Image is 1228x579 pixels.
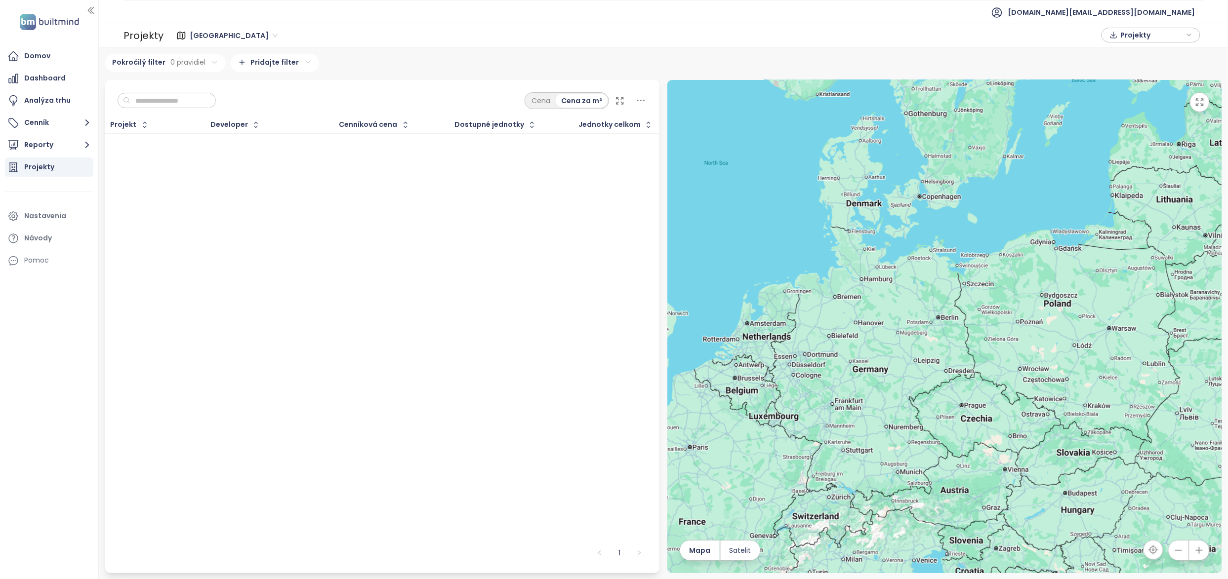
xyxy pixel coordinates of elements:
span: Satelit [730,545,751,556]
span: Berlin [190,28,278,43]
button: Reporty [5,135,93,155]
img: logo [17,12,82,32]
span: Projekty [1120,28,1184,42]
div: Projekty [24,161,54,173]
div: Analýza trhu [24,94,71,107]
span: left [597,550,603,556]
span: Mapa [690,545,711,556]
button: right [631,545,647,561]
button: Satelit [721,540,760,560]
a: Dashboard [5,69,93,88]
a: Domov [5,46,93,66]
button: left [592,545,608,561]
a: 1 [612,545,627,560]
div: Jednotky celkom [578,121,641,128]
div: Pokročilý filter [105,54,226,72]
div: Cena za m² [556,94,608,108]
div: Cenníková cena [339,121,398,128]
div: Domov [24,50,50,62]
a: Projekty [5,157,93,177]
div: Developer [210,121,248,128]
a: Nastavenia [5,206,93,226]
div: Nastavenia [24,210,66,222]
span: Dostupné jednotky [454,121,524,128]
div: Pridajte filter [231,54,319,72]
li: Nasledujúca strana [631,545,647,561]
div: Dashboard [24,72,66,84]
span: 0 pravidiel [171,57,206,68]
a: Návody [5,229,93,248]
div: Pomoc [24,254,49,267]
div: Projekt [111,121,137,128]
a: Analýza trhu [5,91,93,111]
div: Pomoc [5,251,93,270]
div: button [1107,28,1195,42]
button: Mapa [680,540,720,560]
span: [DOMAIN_NAME][EMAIL_ADDRESS][DOMAIN_NAME] [1008,0,1195,24]
div: Návody [24,232,52,244]
span: right [636,550,642,556]
li: 1 [612,545,627,561]
button: Cenník [5,113,93,133]
div: Cena [526,94,556,108]
li: Predchádzajúca strana [592,545,608,561]
div: Projekty [123,26,164,45]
